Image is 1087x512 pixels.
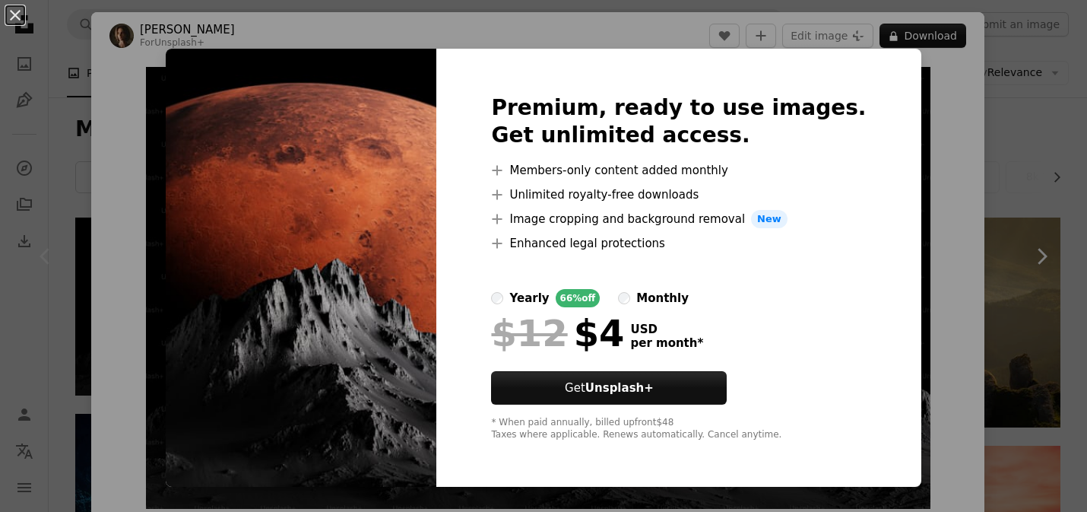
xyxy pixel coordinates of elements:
[636,289,689,307] div: monthly
[491,313,624,353] div: $4
[630,336,703,350] span: per month *
[491,186,866,204] li: Unlimited royalty-free downloads
[751,210,788,228] span: New
[491,417,866,441] div: * When paid annually, billed upfront $48 Taxes where applicable. Renews automatically. Cancel any...
[491,371,727,405] button: GetUnsplash+
[556,289,601,307] div: 66% off
[618,292,630,304] input: monthly
[491,94,866,149] h2: Premium, ready to use images. Get unlimited access.
[585,381,654,395] strong: Unsplash+
[166,49,436,487] img: premium_photo-1686515847297-8f25e451fe9c
[491,210,866,228] li: Image cropping and background removal
[491,313,567,353] span: $12
[509,289,549,307] div: yearly
[491,292,503,304] input: yearly66%off
[491,234,866,253] li: Enhanced legal protections
[630,323,703,336] span: USD
[491,161,866,180] li: Members-only content added monthly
